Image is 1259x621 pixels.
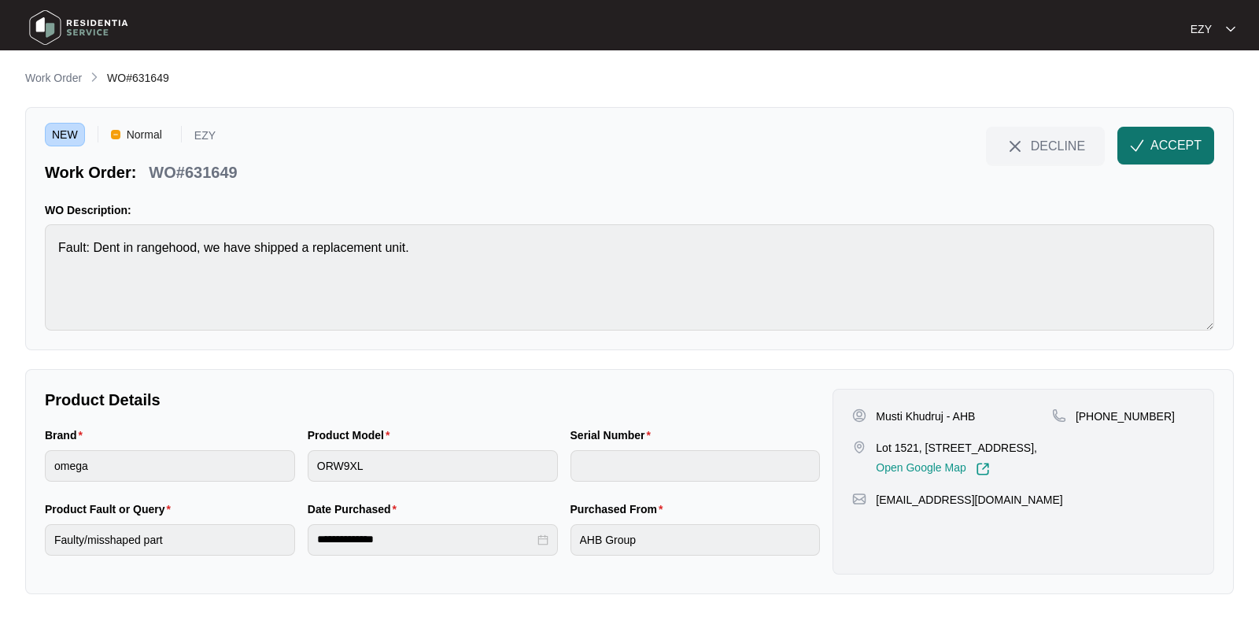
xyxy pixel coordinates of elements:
p: WO#631649 [149,161,237,183]
img: user-pin [852,408,866,423]
p: Lot 1521, [STREET_ADDRESS], [876,440,1037,456]
input: Brand [45,450,295,482]
p: Product Details [45,389,820,411]
p: EZY [194,130,216,146]
span: ACCEPT [1150,136,1202,155]
input: Product Model [308,450,558,482]
span: WO#631649 [107,72,169,84]
span: Normal [120,123,168,146]
p: Musti Khudruj - AHB [876,408,975,424]
img: Vercel Logo [111,130,120,139]
button: check-IconACCEPT [1117,127,1214,164]
label: Product Model [308,427,397,443]
label: Brand [45,427,89,443]
p: WO Description: [45,202,1214,218]
textarea: Fault: Dent in rangehood, we have shipped a replacement unit. [45,224,1214,331]
img: check-Icon [1130,139,1144,153]
label: Serial Number [570,427,657,443]
a: Work Order [22,70,85,87]
input: Purchased From [570,524,821,556]
span: DECLINE [1031,137,1085,154]
button: close-IconDECLINE [986,127,1105,164]
label: Date Purchased [308,501,403,517]
img: map-pin [852,440,866,454]
p: Work Order [25,70,82,86]
label: Purchased From [570,501,670,517]
label: Product Fault or Query [45,501,177,517]
p: [EMAIL_ADDRESS][DOMAIN_NAME] [876,492,1062,508]
p: EZY [1191,21,1212,37]
p: Work Order: [45,161,136,183]
input: Date Purchased [317,531,534,548]
input: Serial Number [570,450,821,482]
img: chevron-right [88,71,101,83]
span: NEW [45,123,85,146]
img: residentia service logo [24,4,134,51]
input: Product Fault or Query [45,524,295,556]
img: dropdown arrow [1226,25,1235,33]
p: [PHONE_NUMBER] [1076,408,1175,424]
img: map-pin [852,492,866,506]
img: map-pin [1052,408,1066,423]
img: Link-External [976,462,990,476]
a: Open Google Map [876,462,989,476]
img: close-Icon [1006,137,1025,156]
